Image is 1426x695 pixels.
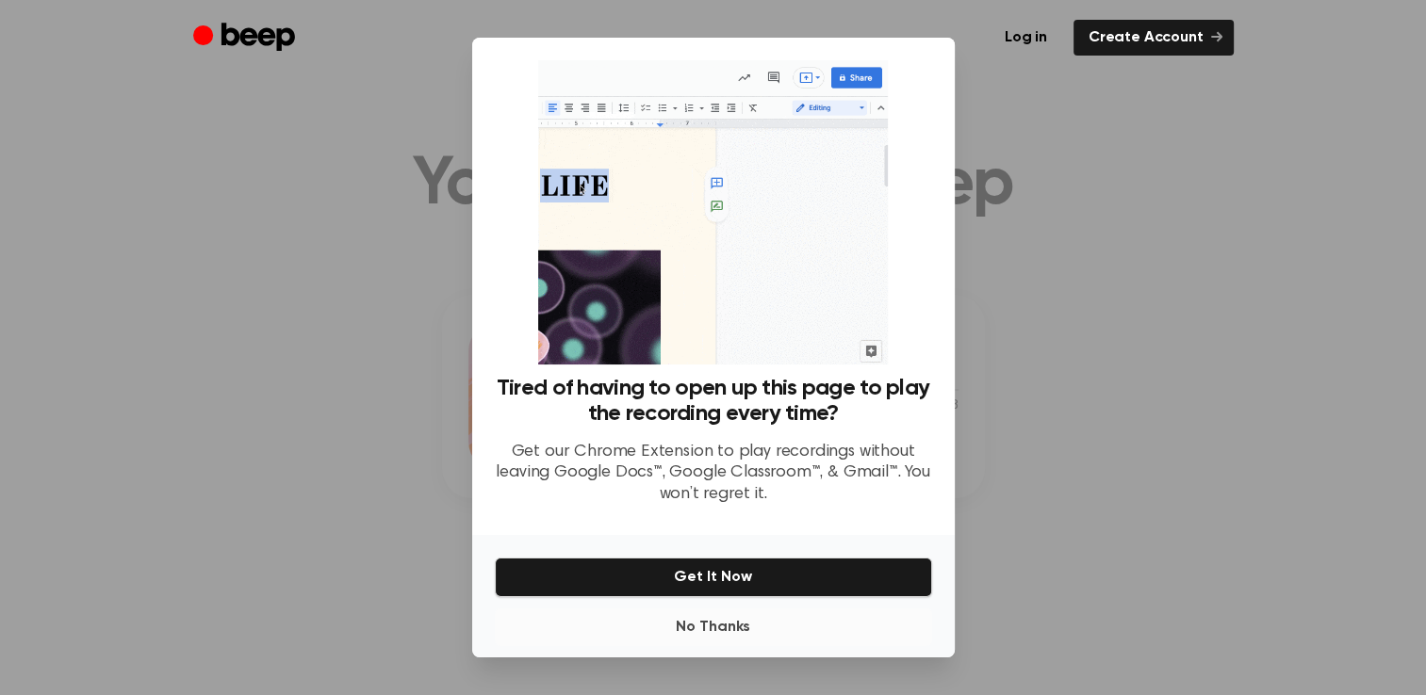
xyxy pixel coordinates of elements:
[990,20,1062,56] a: Log in
[495,376,932,427] h3: Tired of having to open up this page to play the recording every time?
[1074,20,1234,56] a: Create Account
[538,60,888,364] img: Beep extension in action
[193,20,300,57] a: Beep
[495,608,932,646] button: No Thanks
[495,558,932,597] button: Get It Now
[495,442,932,506] p: Get our Chrome Extension to play recordings without leaving Google Docs™, Google Classroom™, & Gm...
